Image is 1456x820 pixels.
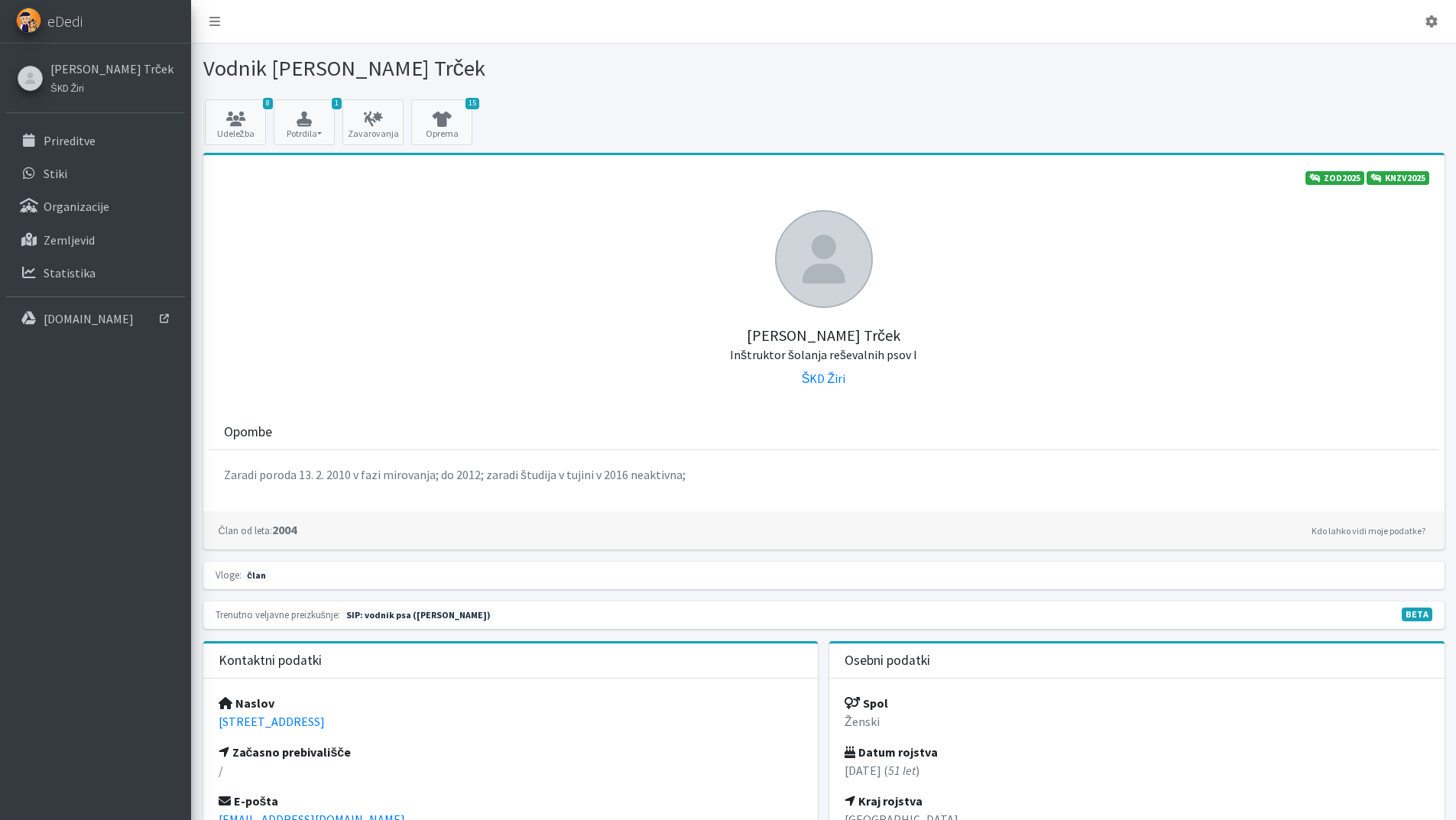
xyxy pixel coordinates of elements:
strong: Kraj rojstva [845,793,923,809]
h1: Vodnik [PERSON_NAME] Trček [203,55,819,82]
p: Zemljevid [44,232,95,248]
a: [STREET_ADDRESS] [219,714,325,729]
span: 15 [465,98,479,109]
strong: Datum rojstva [845,744,938,760]
strong: Naslov [219,695,274,711]
span: Naslednja preizkušnja: pomlad 2026 [342,608,495,622]
small: ŠKD Žiri [50,82,84,94]
p: [DOMAIN_NAME] [44,311,134,326]
h5: [PERSON_NAME] Trček [219,308,1429,363]
p: Ženski [845,712,1429,731]
p: Zaradi poroda 13. 2. 2010 v fazi mirovanja; do 2012; zaradi študija v tujini v 2016 neaktivna; [224,465,1423,484]
h3: Osebni podatki [845,653,930,669]
img: eDedi [16,8,41,33]
span: 8 [263,98,273,109]
a: 8 Udeležba [205,99,266,145]
strong: Začasno prebivališče [219,744,352,760]
small: Član od leta: [219,524,272,536]
p: / [219,761,803,779]
a: 15 Oprema [411,99,472,145]
a: Kdo lahko vidi moje podatke? [1308,522,1429,540]
span: član [244,569,270,582]
small: Trenutno veljavne preizkušnje: [216,608,340,621]
a: ŠKD Žiri [50,78,173,96]
span: 1 [332,98,342,109]
a: Zavarovanja [342,99,404,145]
a: Stiki [6,158,185,189]
a: [PERSON_NAME] Trček [50,60,173,78]
a: KNZV2025 [1367,171,1429,185]
p: Stiki [44,166,67,181]
a: ŠKD Žiri [802,371,845,386]
a: Prireditve [6,125,185,156]
a: Statistika [6,258,185,288]
a: ZOD2025 [1305,171,1364,185]
p: Statistika [44,265,96,280]
strong: E-pošta [219,793,279,809]
em: 51 let [888,763,916,778]
span: V fazi razvoja [1402,608,1432,621]
a: Zemljevid [6,225,185,255]
strong: 2004 [219,522,297,537]
span: eDedi [47,10,83,33]
button: 1 Potrdila [274,99,335,145]
h3: Kontaktni podatki [219,653,322,669]
small: Vloge: [216,569,242,581]
p: Prireditve [44,133,96,148]
p: Organizacije [44,199,109,214]
small: Inštruktor šolanja reševalnih psov I [730,347,917,362]
a: [DOMAIN_NAME] [6,303,185,334]
p: [DATE] ( ) [845,761,1429,779]
strong: Spol [845,695,888,711]
h3: Opombe [224,424,272,440]
a: Organizacije [6,191,185,222]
